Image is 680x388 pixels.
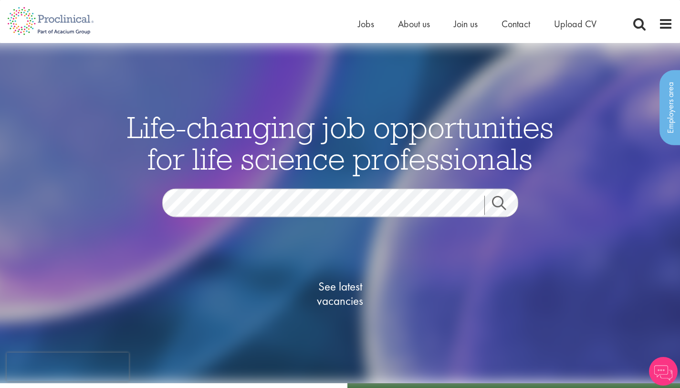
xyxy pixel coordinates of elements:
iframe: reCAPTCHA [7,353,129,381]
a: See latestvacancies [293,241,388,346]
a: Upload CV [554,18,596,30]
a: Jobs [358,18,374,30]
a: Join us [454,18,478,30]
a: About us [398,18,430,30]
a: Job search submit button [484,195,525,215]
span: Life-changing job opportunities for life science professionals [127,108,554,177]
img: Chatbot [649,357,678,386]
a: Contact [502,18,530,30]
span: See latest vacancies [293,279,388,308]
